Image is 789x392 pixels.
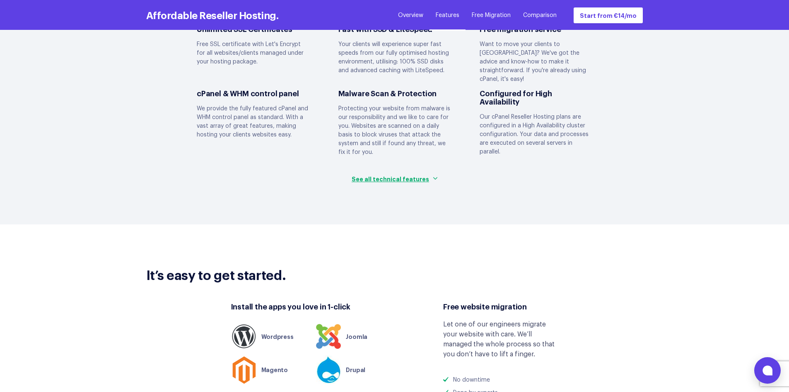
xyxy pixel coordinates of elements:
[257,365,288,374] span: Magento
[341,332,367,341] span: Joomla
[443,301,558,312] h3: Free website migration
[436,11,459,19] a: Features
[754,357,781,384] button: Open chat window
[352,174,429,183] span: See all technical features
[573,7,643,24] a: Start from €14/mo
[480,113,592,156] dd: Our cPanel Reseller Hosting plans are configured in a High Availability cluster configuration. Yo...
[480,89,592,105] dt: Configured for High Availability
[338,40,451,75] dd: Your clients will experience super fast speeds from our fully optimised hosting environment, util...
[480,40,592,84] dd: Want to move your clients to [GEOGRAPHIC_DATA]? We've got the advice and know-how to make it stra...
[443,319,558,359] div: Let one of our engineers migrate your website with care. We’ll managed the whole process so that ...
[197,40,309,66] dd: Free SSL certificate with Let's Encrypt for all websites/clients managed under your hosting package.
[398,11,423,19] a: Overview
[197,24,309,33] dt: Unlimited SSL Certificates
[338,24,451,33] dt: Fast with SSD & LiteSpeed
[480,24,592,33] dt: Free migration service
[146,9,279,21] h3: Affordable Reseller Hosting.
[257,332,294,341] span: Wordpress
[523,11,557,19] a: Comparison
[338,89,451,97] dt: Malware Scan & Protection
[231,301,388,312] h3: Install the apps you love in 1-click
[197,89,309,97] dt: cPanel & WHM control panel
[341,365,365,374] span: Drupal
[443,376,558,385] li: No downtime
[197,174,592,183] a: See all technical features
[472,11,511,19] a: Free Migration
[197,105,309,139] dd: We provide the fully featured cPanel and WHM control panel as standard. With a vast array of grea...
[338,105,451,157] dd: Protecting your website from malware is our responsibility and we like to care for you. Websites ...
[146,266,643,282] h2: It’s easy to get started.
